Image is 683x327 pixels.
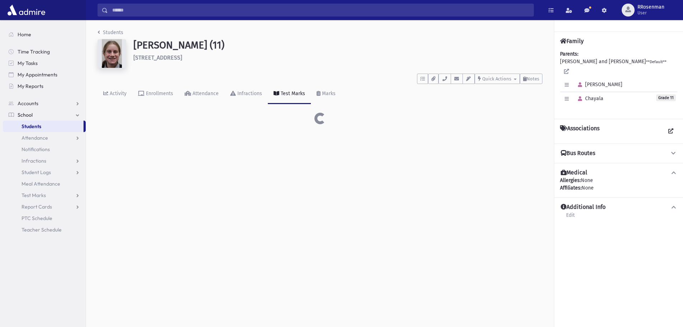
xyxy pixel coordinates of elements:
[22,204,52,210] span: Report Cards
[22,146,50,153] span: Notifications
[3,57,86,69] a: My Tasks
[520,74,542,84] button: Notes
[560,185,582,191] b: Affiliates:
[3,132,86,144] a: Attendance
[637,4,664,10] span: RRosenman
[3,98,86,109] a: Accounts
[108,4,533,17] input: Search
[561,204,606,211] h4: Additional Info
[3,178,86,190] a: Meal Attendance
[637,10,664,16] span: User
[3,190,86,201] a: Test Marks
[575,81,622,88] span: [PERSON_NAME]
[3,80,86,92] a: My Reports
[18,48,50,55] span: Time Tracking
[133,54,542,61] h6: [STREET_ADDRESS]
[3,155,86,167] a: Infractions
[279,90,305,97] div: Test Marks
[560,38,584,45] h4: Family
[108,90,127,97] div: Activity
[560,125,599,138] h4: Associations
[3,109,86,121] a: School
[236,90,262,97] div: Infractions
[3,201,86,212] a: Report Cards
[321,90,336,97] div: Marks
[22,135,48,141] span: Attendance
[3,46,86,57] a: Time Tracking
[560,51,578,57] b: Parents:
[6,3,47,17] img: AdmirePro
[98,29,123,36] a: Students
[3,121,84,132] a: Students
[132,84,179,104] a: Enrollments
[475,74,520,84] button: Quick Actions
[268,84,311,104] a: Test Marks
[22,169,51,176] span: Student Logs
[560,184,677,192] div: None
[133,39,542,51] h1: [PERSON_NAME] (11)
[191,90,219,97] div: Attendance
[311,84,341,104] a: Marks
[18,31,31,38] span: Home
[527,76,539,81] span: Notes
[482,76,511,81] span: Quick Actions
[3,212,86,224] a: PTC Schedule
[22,226,62,233] span: Teacher Schedule
[560,50,677,113] div: [PERSON_NAME] and [PERSON_NAME]
[22,158,46,164] span: Infractions
[144,90,173,97] div: Enrollments
[18,71,57,78] span: My Appointments
[18,112,33,118] span: School
[664,125,677,138] a: View all Associations
[3,167,86,178] a: Student Logs
[18,60,38,66] span: My Tasks
[3,224,86,235] a: Teacher Schedule
[560,150,677,157] button: Bus Routes
[22,181,60,187] span: Meal Attendance
[98,29,123,39] nav: breadcrumb
[656,94,676,101] span: Grade 11
[3,29,86,40] a: Home
[224,84,268,104] a: Infractions
[22,123,41,130] span: Students
[22,215,52,221] span: PTC Schedule
[566,211,575,224] a: Edit
[561,150,595,157] h4: Bus Routes
[18,100,38,107] span: Accounts
[3,144,86,155] a: Notifications
[179,84,224,104] a: Attendance
[561,169,587,177] h4: Medical
[560,177,677,192] div: None
[560,169,677,177] button: Medical
[575,95,603,102] span: Chayala
[22,192,46,198] span: Test Marks
[560,204,677,211] button: Additional Info
[560,177,581,183] b: Allergies:
[3,69,86,80] a: My Appointments
[98,84,132,104] a: Activity
[18,83,43,89] span: My Reports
